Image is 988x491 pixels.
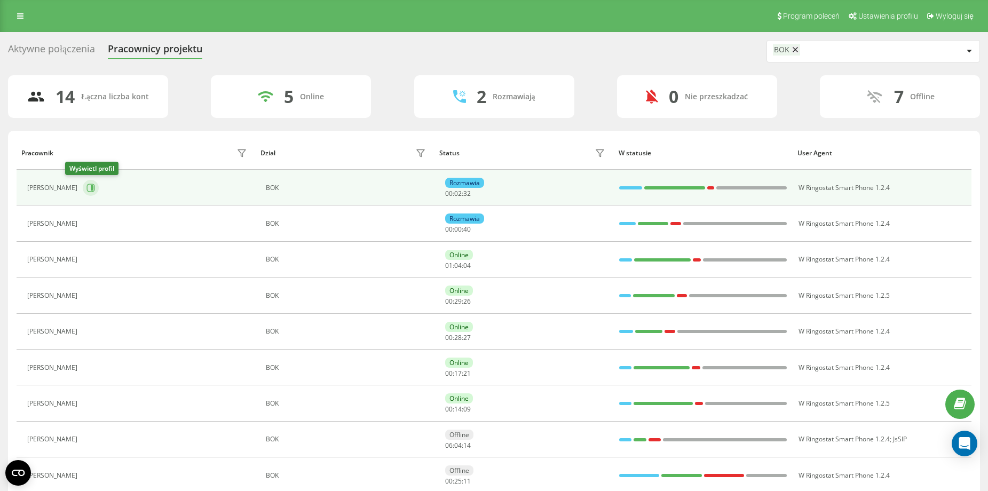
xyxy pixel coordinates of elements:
span: 00 [445,297,453,306]
span: Wyloguj się [936,12,974,20]
div: 5 [284,86,294,107]
div: [PERSON_NAME] [27,256,80,263]
div: Offline [445,465,473,476]
div: : : [445,190,471,197]
div: Offline [910,92,935,101]
span: 00 [445,225,453,234]
span: W Ringostat Smart Phone 1.2.5 [799,291,890,300]
div: [PERSON_NAME] [27,435,80,443]
span: 14 [463,441,471,450]
span: W Ringostat Smart Phone 1.2.4 [799,434,890,444]
span: W Ringostat Smart Phone 1.2.4 [799,327,890,336]
span: 14 [454,405,462,414]
span: Ustawienia profilu [858,12,918,20]
div: Status [439,149,460,157]
div: Aktywne połączenia [8,43,95,60]
div: Rozmawia [445,213,484,224]
span: JsSIP [893,434,907,444]
div: BOK [266,256,428,263]
div: : : [445,334,471,342]
div: Pracownik [21,149,53,157]
div: Wyświetl profil [65,162,118,175]
div: : : [445,370,471,377]
div: Łączna liczba kont [81,92,148,101]
div: W statusie [619,149,788,157]
span: W Ringostat Smart Phone 1.2.5 [799,399,890,408]
div: [PERSON_NAME] [27,184,80,192]
div: : : [445,442,471,449]
span: W Ringostat Smart Phone 1.2.4 [799,363,890,372]
div: : : [445,298,471,305]
div: Online [300,92,324,101]
span: 00 [454,225,462,234]
div: : : [445,406,471,413]
div: : : [445,262,471,270]
span: 02 [454,189,462,198]
span: 26 [463,297,471,306]
div: Online [445,250,473,260]
span: 28 [454,333,462,342]
div: 14 [56,86,75,107]
span: 09 [463,405,471,414]
div: Nie przeszkadzać [685,92,748,101]
span: 00 [445,477,453,486]
div: BOK [266,328,428,335]
div: [PERSON_NAME] [27,292,80,299]
span: W Ringostat Smart Phone 1.2.4 [799,183,890,192]
span: W Ringostat Smart Phone 1.2.4 [799,471,890,480]
span: 40 [463,225,471,234]
div: Online [445,322,473,332]
div: Offline [445,430,473,440]
div: [PERSON_NAME] [27,472,80,479]
span: 00 [445,369,453,378]
div: Rozmawiają [493,92,535,101]
div: [PERSON_NAME] [27,220,80,227]
span: Program poleceń [783,12,840,20]
button: Open CMP widget [5,460,31,486]
span: 17 [454,369,462,378]
div: Rozmawia [445,178,484,188]
span: 01 [445,261,453,270]
div: 0 [669,86,678,107]
div: BOK [266,364,428,371]
span: 04 [454,261,462,270]
span: 25 [454,477,462,486]
div: BOK [266,220,428,227]
div: BOK [266,435,428,443]
span: 04 [454,441,462,450]
div: Pracownicy projektu [108,43,202,60]
div: BOK [774,45,789,54]
div: Open Intercom Messenger [952,431,977,456]
div: [PERSON_NAME] [27,328,80,335]
span: W Ringostat Smart Phone 1.2.4 [799,255,890,264]
div: 7 [894,86,904,107]
div: 2 [477,86,486,107]
span: W Ringostat Smart Phone 1.2.4 [799,219,890,228]
div: [PERSON_NAME] [27,364,80,371]
div: Online [445,286,473,296]
div: : : [445,478,471,485]
span: 29 [454,297,462,306]
div: BOK [266,400,428,407]
span: 21 [463,369,471,378]
div: User Agent [797,149,967,157]
div: Online [445,358,473,368]
span: 00 [445,405,453,414]
div: Online [445,393,473,403]
span: 32 [463,189,471,198]
span: 27 [463,333,471,342]
div: BOK [266,292,428,299]
span: 06 [445,441,453,450]
span: 00 [445,333,453,342]
span: 00 [445,189,453,198]
div: BOK [266,472,428,479]
div: BOK [266,184,428,192]
span: 11 [463,477,471,486]
span: 04 [463,261,471,270]
div: Dział [260,149,275,157]
div: : : [445,226,471,233]
div: [PERSON_NAME] [27,400,80,407]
